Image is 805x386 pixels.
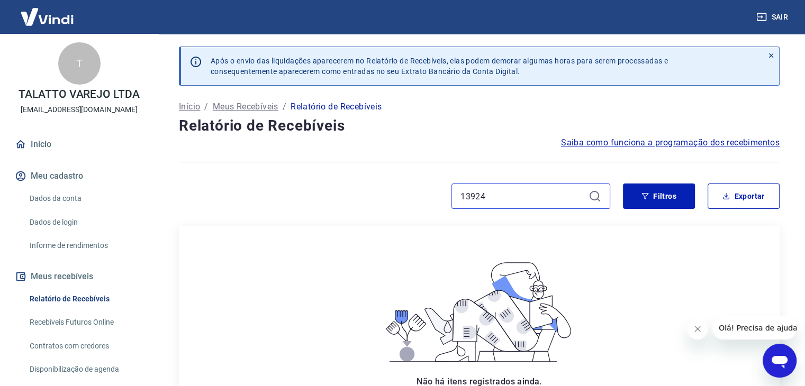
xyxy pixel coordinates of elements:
[19,89,140,100] p: TALATTO VAREJO LTDA
[25,235,146,256] a: Informe de rendimentos
[708,183,780,209] button: Exportar
[561,136,780,149] a: Saiba como funciona a programação dos recebimentos
[6,7,89,16] span: Olá! Precisa de ajuda?
[25,212,146,233] a: Dados de login
[13,1,82,33] img: Vindi
[460,188,584,204] input: Busque pelo número do pedido
[687,318,708,339] iframe: Fechar mensagem
[283,100,286,113] p: /
[13,164,146,188] button: Meu cadastro
[179,100,200,113] a: Início
[13,133,146,156] a: Início
[213,100,278,113] a: Meus Recebíveis
[763,344,797,378] iframe: Botão para abrir a janela de mensagens
[179,115,780,136] h4: Relatório de Recebíveis
[712,316,797,339] iframe: Mensagem da empresa
[25,311,146,333] a: Recebíveis Futuros Online
[204,100,208,113] p: /
[25,359,146,380] a: Disponibilização de agenda
[623,183,695,209] button: Filtros
[211,56,668,77] p: Após o envio das liquidações aparecerem no Relatório de Recebíveis, elas podem demorar algumas ho...
[21,104,138,115] p: [EMAIL_ADDRESS][DOMAIN_NAME]
[58,42,101,85] div: T
[25,335,146,357] a: Contratos com credores
[25,188,146,209] a: Dados da conta
[13,265,146,288] button: Meus recebíveis
[291,100,382,113] p: Relatório de Recebíveis
[754,7,792,27] button: Sair
[25,288,146,310] a: Relatório de Recebíveis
